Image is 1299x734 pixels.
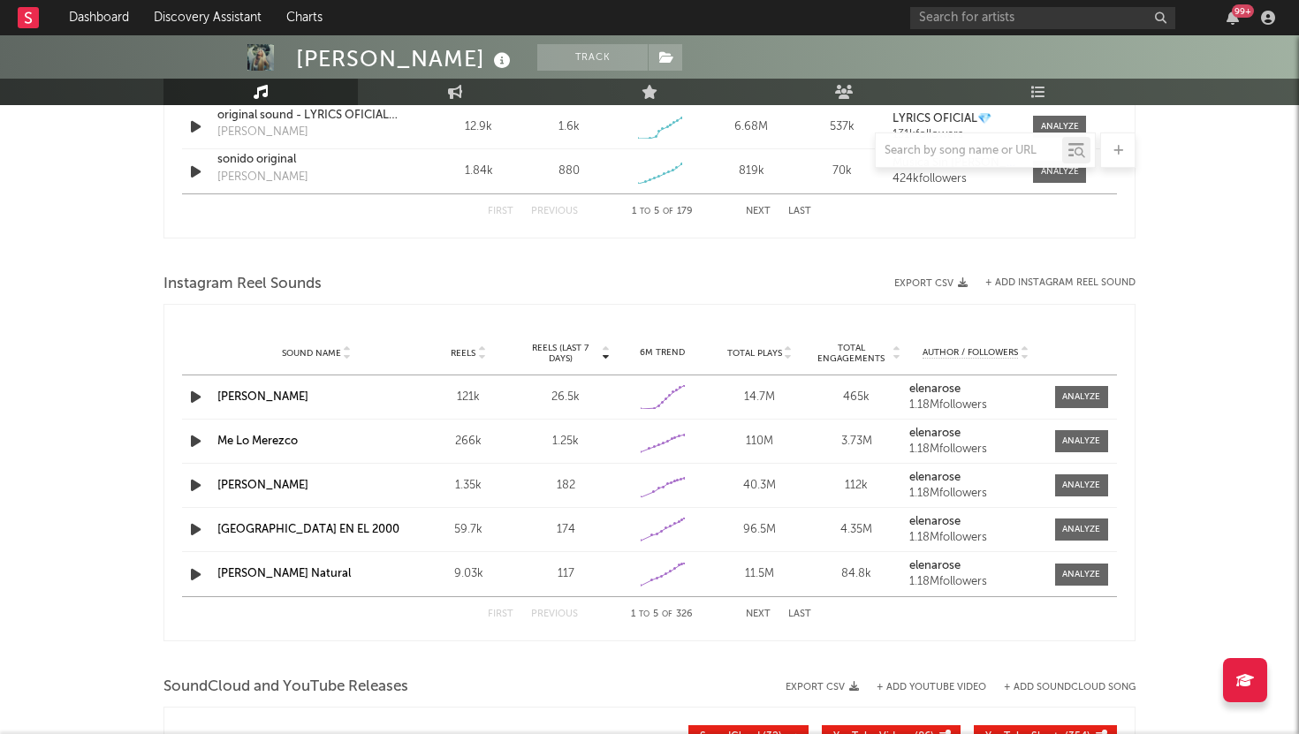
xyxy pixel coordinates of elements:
button: + Add YouTube Video [877,683,986,692]
button: First [488,207,513,216]
div: 6M Trend [619,346,707,359]
div: [PERSON_NAME] [217,124,308,141]
div: 1.84k [437,163,520,180]
span: SoundCloud and YouTube Releases [163,677,408,698]
a: LYRICS OFICIAL💎 [893,113,1015,125]
strong: elenarose [909,516,961,527]
div: 131k followers [893,129,1015,141]
div: 465k [813,389,901,406]
div: + Add YouTube Video [859,683,986,692]
span: of [663,208,673,216]
div: 1.18M followers [909,532,1042,544]
div: 84.8k [813,565,901,583]
div: 12.9k [437,118,520,136]
a: [PERSON_NAME] [217,480,308,491]
button: + Add SoundCloud Song [986,683,1136,692]
div: 121k [424,389,513,406]
button: Export CSV [894,278,968,289]
div: 819k [710,163,793,180]
div: 26.5k [521,389,610,406]
span: to [639,610,649,618]
div: 112k [813,477,901,495]
span: Author / Followers [923,347,1018,359]
div: 11.5M [716,565,804,583]
button: Last [788,207,811,216]
div: 1.18M followers [909,399,1042,412]
div: [PERSON_NAME] [296,44,515,73]
input: Search for artists [910,7,1175,29]
div: 1.6k [558,118,580,136]
span: Total Engagements [813,343,891,364]
span: Reels (last 7 days) [521,343,599,364]
div: 424k followers [893,173,1015,185]
strong: elenarose [909,383,961,395]
div: 174 [521,521,610,539]
div: 1.18M followers [909,576,1042,588]
span: Total Plays [727,348,782,359]
div: 1 5 326 [613,604,710,625]
button: Next [746,207,771,216]
div: 110M [716,433,804,450]
div: 6.68M [710,118,793,136]
div: 1 5 179 [613,201,710,223]
a: elenarose [909,472,1042,484]
span: of [662,610,672,618]
a: elenarose [909,428,1042,440]
div: 4.35M [813,521,901,539]
button: Export CSV [786,682,859,692]
a: [GEOGRAPHIC_DATA] EN EL 2000 [217,524,399,535]
span: Reels [451,348,475,359]
a: [PERSON_NAME] Natural [217,568,351,579]
div: 117 [521,565,610,583]
strong: elenarose [909,472,961,483]
strong: LYRICS OFICIAL💎 [893,113,991,125]
button: 99+ [1227,11,1239,25]
div: [PERSON_NAME] [217,169,308,186]
a: elenarose [909,560,1042,572]
div: 3.73M [813,433,901,450]
div: 96.5M [716,521,804,539]
div: 1.35k [424,477,513,495]
button: Next [746,609,771,619]
div: 266k [424,433,513,450]
a: Me Lo Merezco [217,435,298,447]
div: 9.03k [424,565,513,583]
button: Track [537,44,648,71]
div: 99 + [1232,4,1254,18]
div: 40.3M [716,477,804,495]
div: 59.7k [424,521,513,539]
div: 1.25k [521,433,610,450]
div: 1.18M followers [909,488,1042,500]
a: elenarose [909,383,1042,396]
div: 880 [558,163,580,180]
strong: elenarose [909,560,961,571]
button: + Add SoundCloud Song [1004,683,1136,692]
div: 537k [801,118,884,136]
div: + Add Instagram Reel Sound [968,278,1136,288]
button: + Add Instagram Reel Sound [985,278,1136,288]
span: Sound Name [282,348,341,359]
span: Instagram Reel Sounds [163,274,322,295]
div: 14.7M [716,389,804,406]
span: to [640,208,650,216]
strong: elenarose [909,428,961,439]
button: Previous [531,609,578,619]
a: [PERSON_NAME] [217,391,308,403]
a: original sound - LYRICS OFICIAL💎 [217,107,402,125]
a: elenarose [909,516,1042,528]
button: Last [788,609,811,619]
input: Search by song name or URL [876,144,1062,158]
div: 1.18M followers [909,443,1042,456]
button: Previous [531,207,578,216]
button: First [488,609,513,619]
div: 70k [801,163,884,180]
div: 182 [521,477,610,495]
